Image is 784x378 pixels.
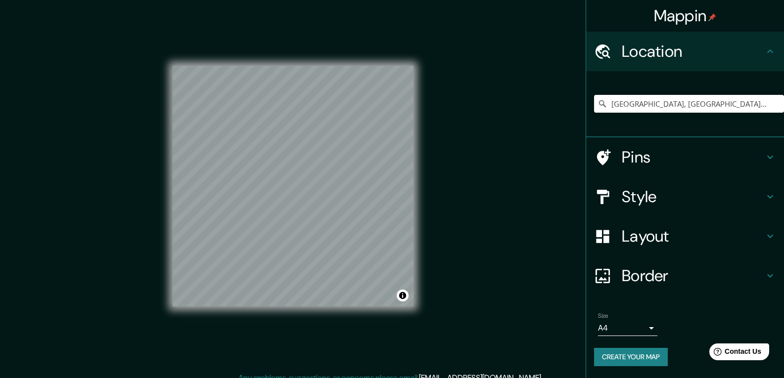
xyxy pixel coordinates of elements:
label: Size [598,312,608,320]
h4: Style [622,187,764,207]
h4: Mappin [654,6,717,26]
h4: Border [622,266,764,286]
input: Pick your city or area [594,95,784,113]
img: pin-icon.png [708,13,716,21]
div: Location [586,32,784,71]
div: Layout [586,216,784,256]
div: Style [586,177,784,216]
div: A4 [598,320,657,336]
h4: Layout [622,226,764,246]
div: Pins [586,137,784,177]
canvas: Map [173,66,414,306]
button: Create your map [594,348,668,366]
iframe: Help widget launcher [696,339,773,367]
div: Border [586,256,784,295]
button: Toggle attribution [397,290,409,301]
h4: Pins [622,147,764,167]
h4: Location [622,42,764,61]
